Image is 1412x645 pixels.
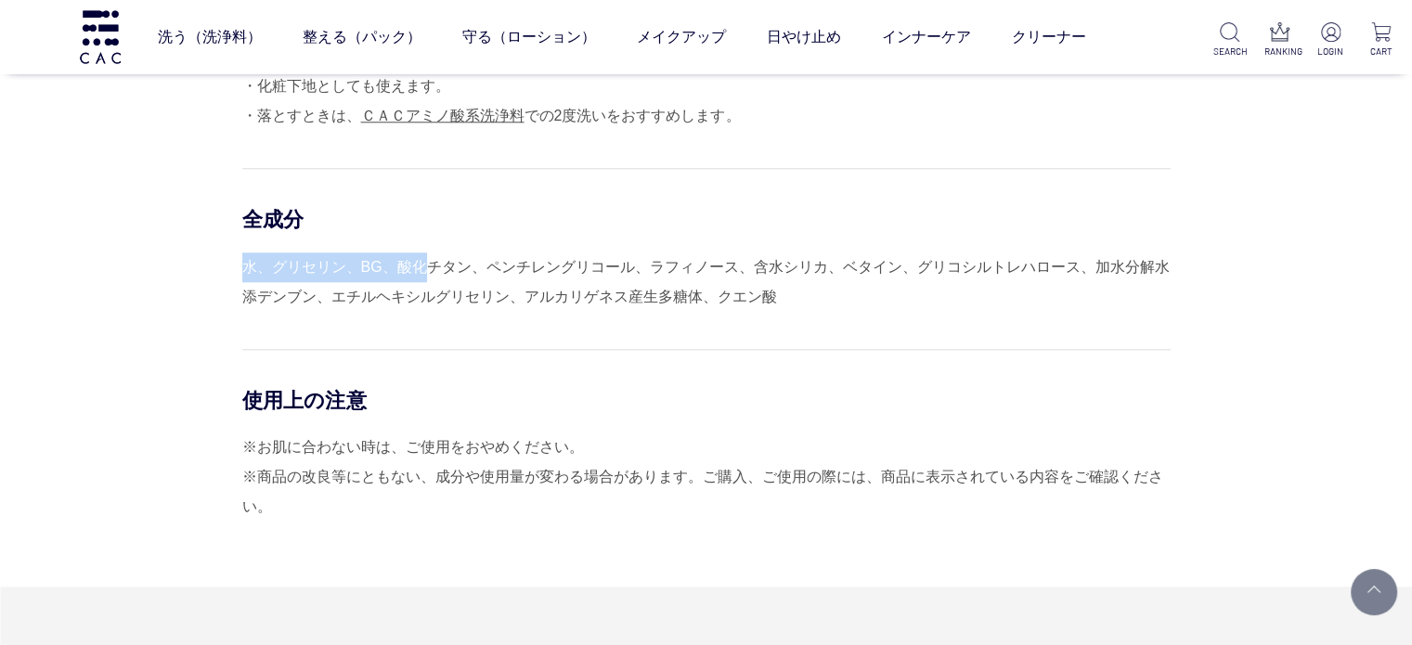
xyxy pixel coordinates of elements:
a: クリーナー [1012,11,1086,63]
a: SEARCH [1213,22,1246,58]
a: インナーケア [882,11,971,63]
a: ＣＡＣアミノ酸系洗浄料 [361,108,525,123]
a: 日やけ止め [767,11,841,63]
a: RANKING [1264,22,1297,58]
div: ※お肌に合わない時は、ご使用をおやめください。 ※商品の改良等にともない、成分や使用量が変わる場合があります。ご購入、ご使用の際には、商品に表示されている内容をご確認ください。 [242,432,1171,522]
div: 使用上の注意 [242,387,1171,414]
p: SEARCH [1213,45,1246,58]
a: メイクアップ [637,11,726,63]
a: 守る（ローション） [462,11,596,63]
div: 水、グリセリン、BG、酸化チタン、ペンチレングリコール、ラフィノース、含水シリカ、ベタイン、グリコシルトレハロース、加水分解水添デンブン、エチルヘキシルグリセリン、アルカリゲネス産生多糖体、クエン酸 [242,252,1171,312]
p: RANKING [1264,45,1297,58]
a: 整える（パック） [303,11,421,63]
div: 全成分 [242,206,1171,233]
p: LOGIN [1315,45,1347,58]
p: CART [1365,45,1397,58]
a: CART [1365,22,1397,58]
a: LOGIN [1315,22,1347,58]
a: 洗う（洗浄料） [158,11,262,63]
img: logo [77,10,123,63]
